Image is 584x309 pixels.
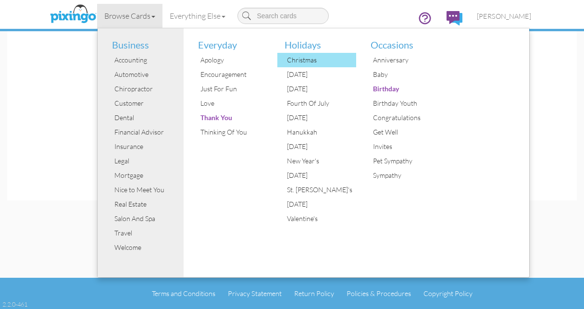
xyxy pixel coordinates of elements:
a: [DATE] [277,139,357,154]
a: Anniversary [363,53,443,67]
li: Holidays [277,28,357,53]
div: [DATE] [285,82,357,96]
div: Baby [371,67,443,82]
a: Love [191,96,270,111]
a: Fourth Of July [277,96,357,111]
a: Thinking Of You [191,125,270,139]
div: Thank You [198,111,270,125]
a: New Year's [277,154,357,168]
a: Christmas [277,53,357,67]
a: Welcome [105,240,184,255]
div: Love [198,96,270,111]
li: Business [105,28,184,53]
div: Anniversary [371,53,443,67]
a: Nice to Meet You [105,183,184,197]
a: Salon And Spa [105,211,184,226]
a: Accounting [105,53,184,67]
a: Everything Else [162,4,233,28]
div: Pet Sympathy [371,154,443,168]
a: Baby [363,67,443,82]
a: Copyright Policy [423,289,472,297]
div: St. [PERSON_NAME]'s [285,183,357,197]
div: Valentine's [285,211,357,226]
a: Insurance [105,139,184,154]
a: Chiropractor [105,82,184,96]
div: Travel [112,226,184,240]
a: Financial Advisor [105,125,184,139]
a: Birthday Youth [363,96,443,111]
div: [DATE] [285,67,357,82]
div: Legal [112,154,184,168]
div: Welcome [112,240,184,255]
div: Nice to Meet You [112,183,184,197]
a: Terms and Conditions [152,289,215,297]
div: [DATE] [285,168,357,183]
a: Policies & Procedures [347,289,411,297]
div: Congratulations [371,111,443,125]
input: Search cards [237,8,329,24]
a: [PERSON_NAME] [470,4,538,28]
a: Congratulations [363,111,443,125]
a: Thank You [191,111,270,125]
a: Automotive [105,67,184,82]
a: Legal [105,154,184,168]
a: [DATE] [277,168,357,183]
div: Chiropractor [112,82,184,96]
iframe: Chat [584,309,584,309]
div: 2.2.0-461 [2,300,27,309]
li: Occasions [363,28,443,53]
a: Browse Cards [97,4,162,28]
div: Real Estate [112,197,184,211]
a: Mortgage [105,168,184,183]
a: Dental [105,111,184,125]
div: Invites [371,139,443,154]
img: comments.svg [447,11,462,25]
a: [DATE] [277,197,357,211]
div: Christmas [285,53,357,67]
div: Automotive [112,67,184,82]
a: Travel [105,226,184,240]
img: pixingo logo [48,2,99,26]
a: Return Policy [294,289,334,297]
div: Thinking Of You [198,125,270,139]
a: [DATE] [277,111,357,125]
a: Invites [363,139,443,154]
div: Financial Advisor [112,125,184,139]
li: Everyday [191,28,270,53]
a: Valentine's [277,211,357,226]
div: Mortgage [112,168,184,183]
a: Hanukkah [277,125,357,139]
a: Just For Fun [191,82,270,96]
a: Customer [105,96,184,111]
a: Sympathy [363,168,443,183]
div: Birthday [371,82,443,96]
img: contact-banner.png [7,31,577,200]
a: [DATE] [277,82,357,96]
a: Birthday [363,82,443,96]
div: Dental [112,111,184,125]
div: Sympathy [371,168,443,183]
div: [DATE] [285,197,357,211]
a: Encouragement [191,67,270,82]
a: St. [PERSON_NAME]'s [277,183,357,197]
div: Apology [198,53,270,67]
span: [PERSON_NAME] [477,12,531,20]
div: Accounting [112,53,184,67]
div: Salon And Spa [112,211,184,226]
a: [DATE] [277,67,357,82]
a: Privacy Statement [228,289,282,297]
div: New Year's [285,154,357,168]
div: Birthday Youth [371,96,443,111]
div: [DATE] [285,139,357,154]
a: Pet Sympathy [363,154,443,168]
a: Real Estate [105,197,184,211]
div: Encouragement [198,67,270,82]
div: Fourth Of July [285,96,357,111]
div: Insurance [112,139,184,154]
div: Hanukkah [285,125,357,139]
div: Just For Fun [198,82,270,96]
div: Get Well [371,125,443,139]
a: Get Well [363,125,443,139]
div: [DATE] [285,111,357,125]
a: Apology [191,53,270,67]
